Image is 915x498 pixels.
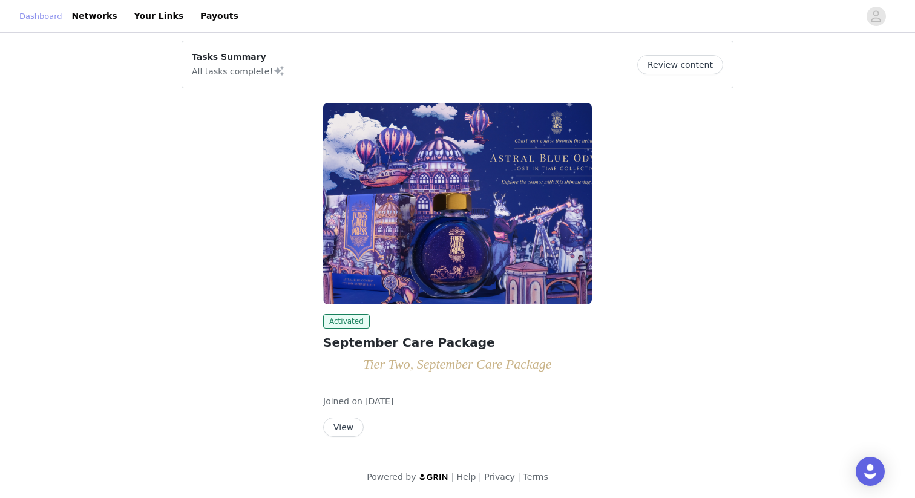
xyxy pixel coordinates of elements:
em: Tier Two, September Care Package [363,356,551,372]
button: View [323,418,364,437]
span: Activated [323,314,370,329]
a: Privacy [484,472,515,482]
span: | [479,472,482,482]
a: Terms [523,472,548,482]
span: [DATE] [365,396,393,406]
h2: September Care Package [323,333,592,352]
button: Review content [637,55,723,74]
span: | [517,472,520,482]
a: Payouts [193,2,246,30]
div: avatar [870,7,882,26]
img: logo [419,473,449,481]
a: Your Links [127,2,191,30]
a: View [323,423,364,432]
img: Ferris Wheel Press (EU) [323,103,592,304]
p: Tasks Summary [192,51,285,64]
a: Help [457,472,476,482]
p: All tasks complete! [192,64,285,78]
span: | [451,472,454,482]
a: Dashboard [19,10,62,22]
a: Networks [65,2,125,30]
span: Joined on [323,396,362,406]
div: Open Intercom Messenger [856,457,885,486]
span: Powered by [367,472,416,482]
